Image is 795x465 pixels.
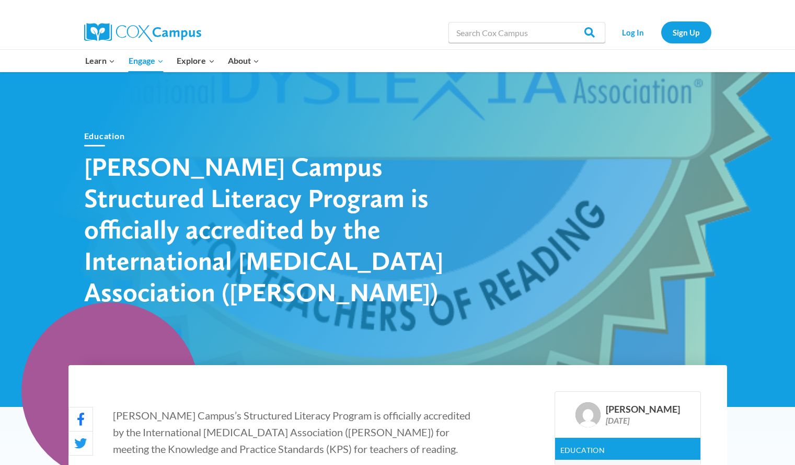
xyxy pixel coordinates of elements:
[84,131,125,141] a: Education
[84,151,450,308] h1: [PERSON_NAME] Campus Structured Literacy Program is officially accredited by the International [M...
[606,404,680,415] div: [PERSON_NAME]
[85,54,115,67] span: Learn
[448,22,605,43] input: Search Cox Campus
[129,54,164,67] span: Engage
[610,21,656,43] a: Log In
[177,54,214,67] span: Explore
[228,54,259,67] span: About
[661,21,711,43] a: Sign Up
[610,21,711,43] nav: Secondary Navigation
[113,409,470,455] span: [PERSON_NAME] Campus’s Structured Literacy Program is officially accredited by the International ...
[560,446,605,455] a: Education
[84,23,201,42] img: Cox Campus
[79,50,266,72] nav: Primary Navigation
[606,415,680,425] div: [DATE]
